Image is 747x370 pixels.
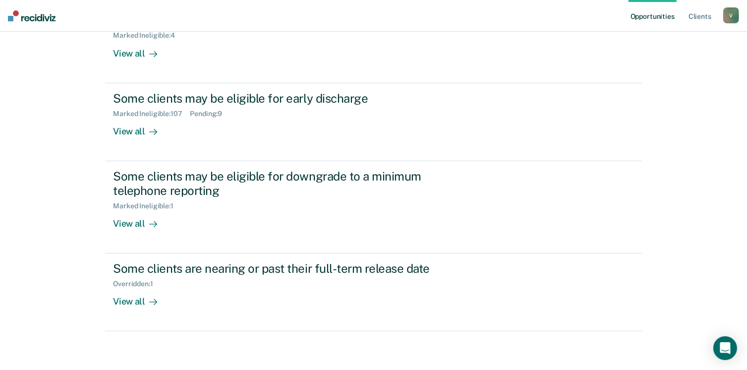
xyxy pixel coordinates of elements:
div: Open Intercom Messenger [713,336,737,360]
div: Pending : 9 [190,110,230,118]
div: Some clients may be eligible for downgrade to a minimum telephone reporting [113,169,461,198]
a: Some clients may be eligible for a supervision level downgradeMarked Ineligible:4View all [105,5,641,83]
button: V [723,7,739,23]
div: Marked Ineligible : 1 [113,202,181,210]
a: Some clients may be eligible for downgrade to a minimum telephone reportingMarked Ineligible:1Vie... [105,161,641,253]
div: View all [113,288,169,308]
div: View all [113,118,169,137]
a: Some clients may be eligible for early dischargeMarked Ineligible:107Pending:9View all [105,83,641,161]
div: View all [113,210,169,229]
div: Marked Ineligible : 107 [113,110,190,118]
div: Marked Ineligible : 4 [113,31,182,40]
div: View all [113,40,169,59]
div: Some clients may be eligible for early discharge [113,91,461,106]
a: Some clients are nearing or past their full-term release dateOverridden:1View all [105,253,641,331]
div: Overridden : 1 [113,280,161,288]
img: Recidiviz [8,10,56,21]
div: Some clients are nearing or past their full-term release date [113,261,461,276]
